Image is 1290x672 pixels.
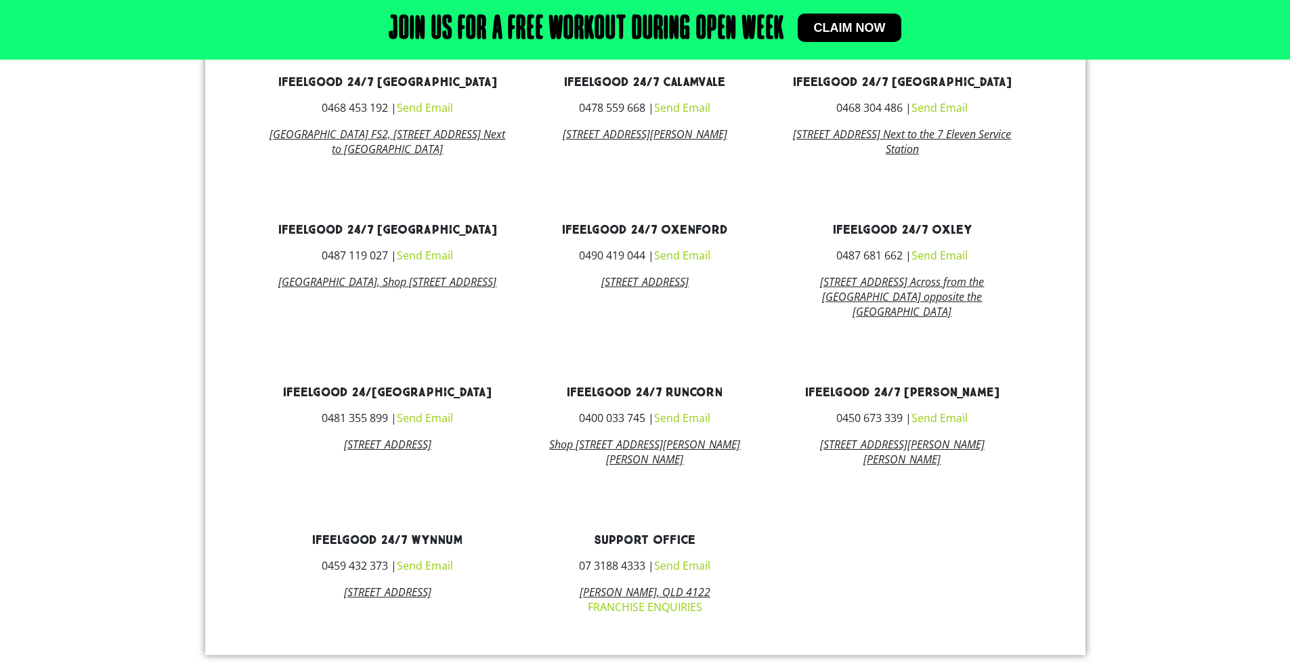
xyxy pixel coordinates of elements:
a: Send Email [397,411,453,425]
a: Send Email [911,248,968,263]
h3: 0478 559 668 | [526,102,763,113]
a: Send Email [911,411,968,425]
h3: 0487 119 027 | [270,250,507,261]
h3: 07 3188 4333 | [526,560,763,571]
a: Send Email [397,100,453,115]
h3: 0468 453 192 | [270,102,507,113]
a: Send Email [654,558,710,573]
a: ifeelgood 24/7 Oxley [833,222,972,238]
a: Shop [STREET_ADDRESS][PERSON_NAME][PERSON_NAME] [549,437,740,467]
a: ifeelgood 24/7 [GEOGRAPHIC_DATA] [278,75,497,90]
a: Send Email [654,248,710,263]
a: ifeelgood 24/7 Calamvale [564,75,725,90]
a: FRANCHISE ENQUIRIES [588,600,702,614]
a: Send Email [654,100,710,115]
span: Claim now [814,22,886,34]
h3: 0490 419 044 | [526,250,763,261]
h3: 0468 304 486 | [783,102,1020,113]
h3: Support Office [526,534,763,547]
a: [STREET_ADDRESS] [601,274,689,289]
a: [STREET_ADDRESS] Next to the 7 Eleven Service Station [793,127,1011,156]
a: ifeelgood 24/7 Oxenford [562,222,728,238]
a: Claim now [798,14,902,42]
a: ifeelgood 24/7 [PERSON_NAME] [805,385,999,400]
a: [STREET_ADDRESS] [344,437,431,452]
a: ifeelgood 24/[GEOGRAPHIC_DATA] [283,385,492,400]
a: Send Email [911,100,968,115]
a: ifeelgood 24/7 Wynnum [312,532,463,548]
a: [GEOGRAPHIC_DATA], Shop [STREET_ADDRESS] [278,274,496,289]
h3: 0481 355 899 | [270,413,507,423]
a: Send Email [397,558,453,573]
h3: 0450 673 339 | [783,413,1020,423]
a: [STREET_ADDRESS][PERSON_NAME] [563,127,727,142]
a: [GEOGRAPHIC_DATA] FS2, [STREET_ADDRESS] Next to [GEOGRAPHIC_DATA] [270,127,505,156]
a: [STREET_ADDRESS] Across from the [GEOGRAPHIC_DATA] opposite the [GEOGRAPHIC_DATA] [820,274,984,319]
a: [STREET_ADDRESS] [344,585,431,600]
h2: Join us for a free workout during open week [389,14,784,46]
a: Send Email [397,248,453,263]
a: ifeelgood 24/7 Runcorn [567,385,723,400]
a: Send Email [654,411,710,425]
h3: 0400 033 745 | [526,413,763,423]
h3: 0487 681 662 | [783,250,1020,261]
h3: 0459 432 373 | [270,560,507,571]
i: [PERSON_NAME], QLD 4122 [580,585,710,600]
a: ifeelgood 24/7 [GEOGRAPHIC_DATA] [278,222,497,238]
a: ifeelgood 24/7 [GEOGRAPHIC_DATA] [793,75,1012,90]
a: [STREET_ADDRESS][PERSON_NAME][PERSON_NAME] [820,437,985,467]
